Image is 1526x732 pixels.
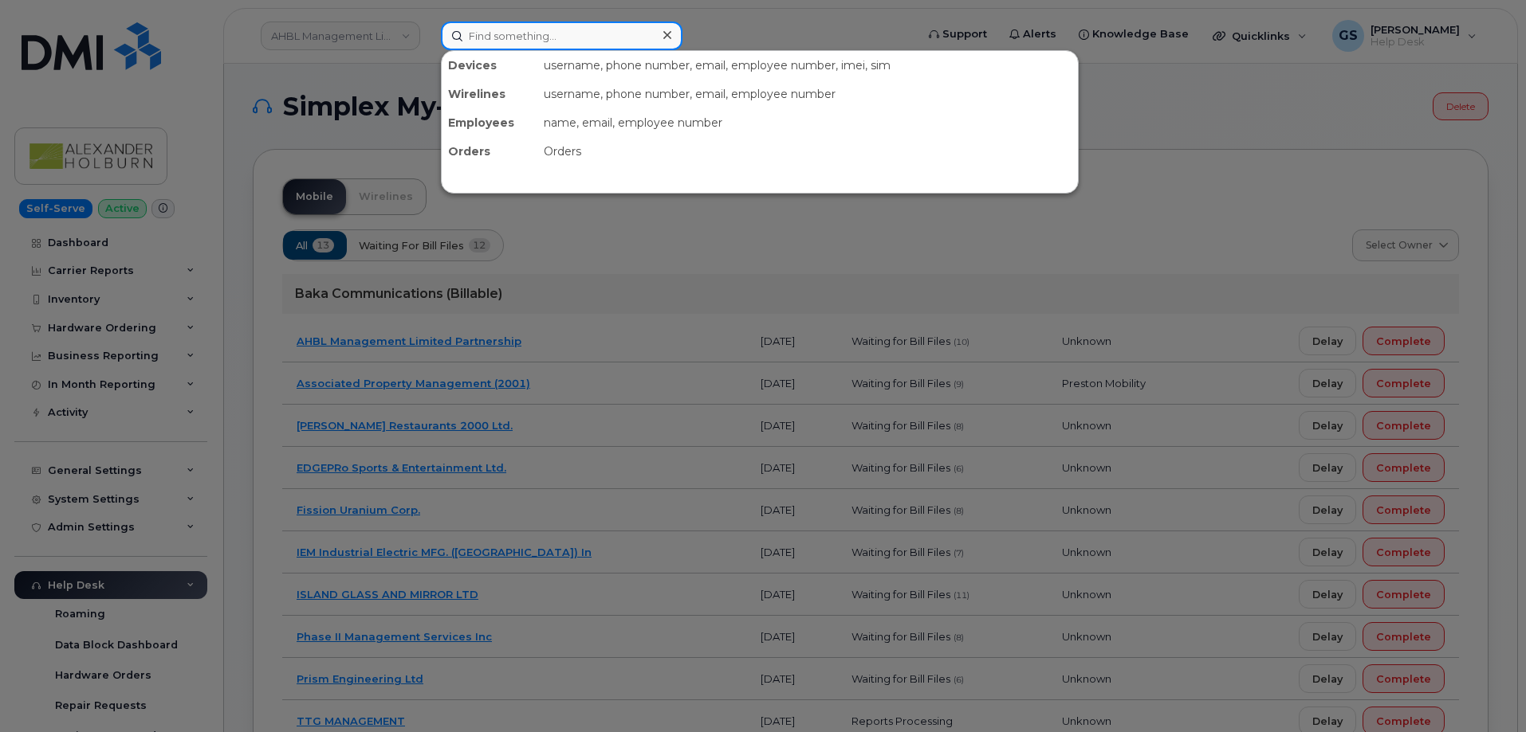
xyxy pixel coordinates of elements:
[537,80,1078,108] div: username, phone number, email, employee number
[537,108,1078,137] div: name, email, employee number
[442,51,537,80] div: Devices
[537,51,1078,80] div: username, phone number, email, employee number, imei, sim
[442,137,537,166] div: Orders
[442,80,537,108] div: Wirelines
[537,137,1078,166] div: Orders
[442,108,537,137] div: Employees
